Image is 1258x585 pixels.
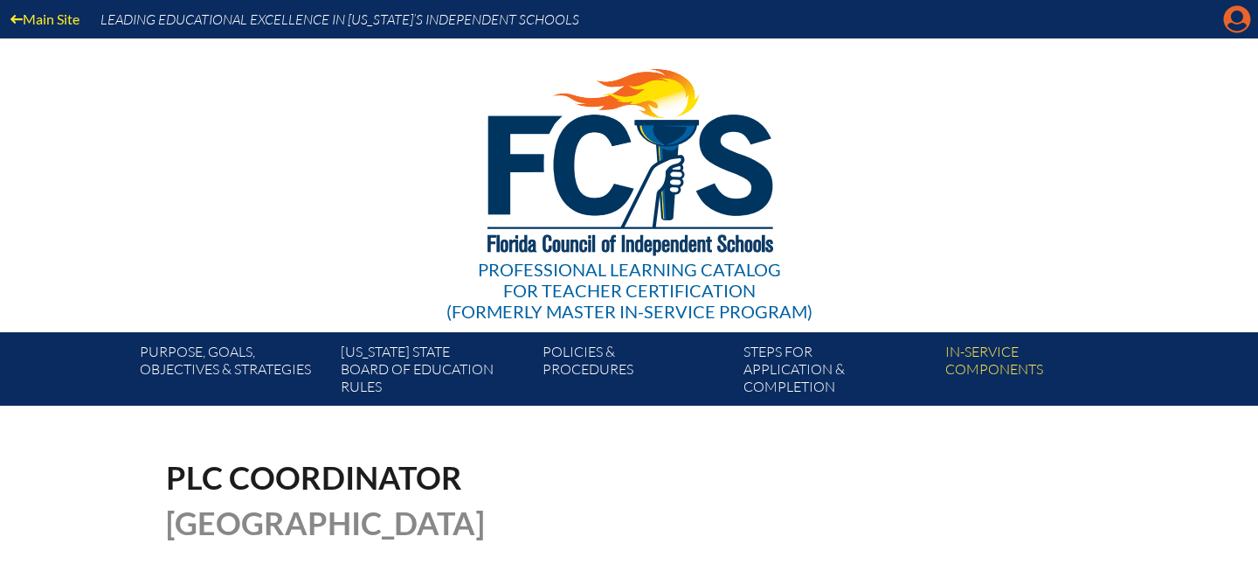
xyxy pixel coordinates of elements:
[1223,5,1251,33] svg: Manage account
[133,339,334,406] a: Purpose, goals,objectives & strategies
[446,259,812,322] div: Professional Learning Catalog (formerly Master In-service Program)
[503,280,756,301] span: for Teacher Certification
[536,339,736,406] a: Policies &Procedures
[166,458,462,497] span: PLC Coordinator
[439,35,819,325] a: Professional Learning Catalog for Teacher Certification(formerly Master In-service Program)
[334,339,535,406] a: [US_STATE] StateBoard of Education rules
[449,38,810,277] img: FCISlogo221.eps
[166,504,485,542] span: [GEOGRAPHIC_DATA]
[3,7,86,31] a: Main Site
[938,339,1139,406] a: In-servicecomponents
[736,339,937,406] a: Steps forapplication & completion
